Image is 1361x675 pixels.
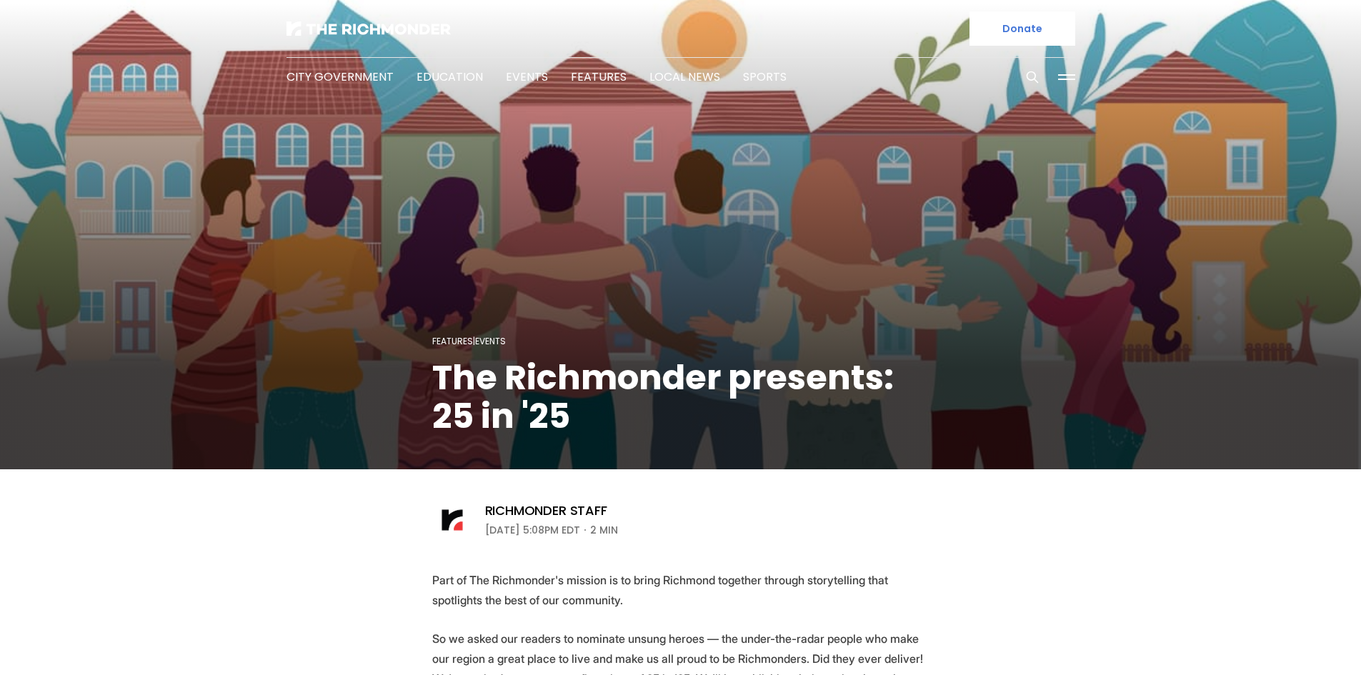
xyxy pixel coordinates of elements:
[432,500,472,540] img: Richmonder Staff
[485,521,580,539] time: [DATE] 5:08PM EDT
[432,333,929,350] div: |
[417,69,483,85] a: Education
[432,570,929,610] p: Part of The Richmonder's mission is to bring Richmond together through storytelling that spotligh...
[649,69,720,85] a: Local News
[743,69,787,85] a: Sports
[475,335,506,347] a: Events
[286,69,394,85] a: City Government
[969,11,1075,46] a: Donate
[1022,66,1043,88] button: Search this site
[506,69,548,85] a: Events
[590,521,618,539] span: 2 min
[432,359,929,436] h1: The Richmonder presents: 25 in '25
[485,502,607,519] a: Richmonder Staff
[432,335,473,347] a: Features
[571,69,627,85] a: Features
[286,21,451,36] img: The Richmonder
